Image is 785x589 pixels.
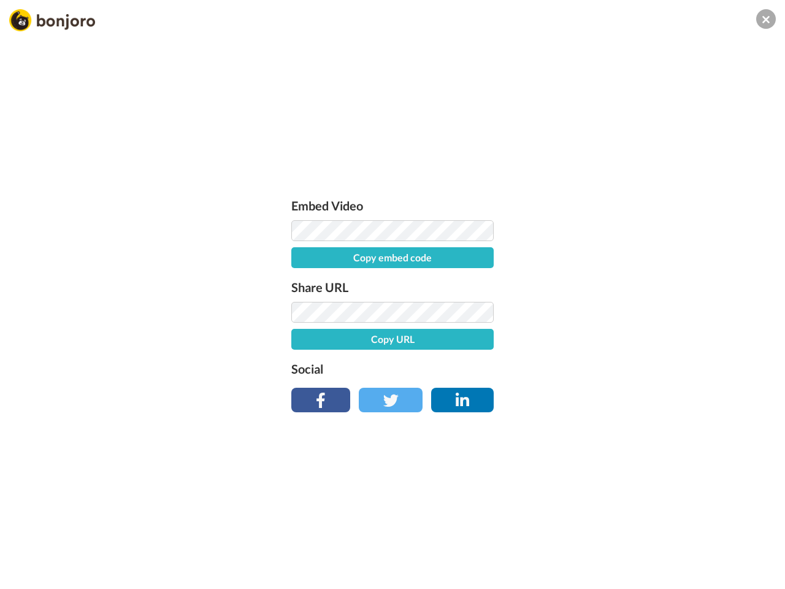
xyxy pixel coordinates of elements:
[9,9,95,31] img: Bonjoro Logo
[291,277,494,297] label: Share URL
[291,247,494,268] button: Copy embed code
[291,329,494,350] button: Copy URL
[291,196,494,215] label: Embed Video
[291,359,494,379] label: Social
